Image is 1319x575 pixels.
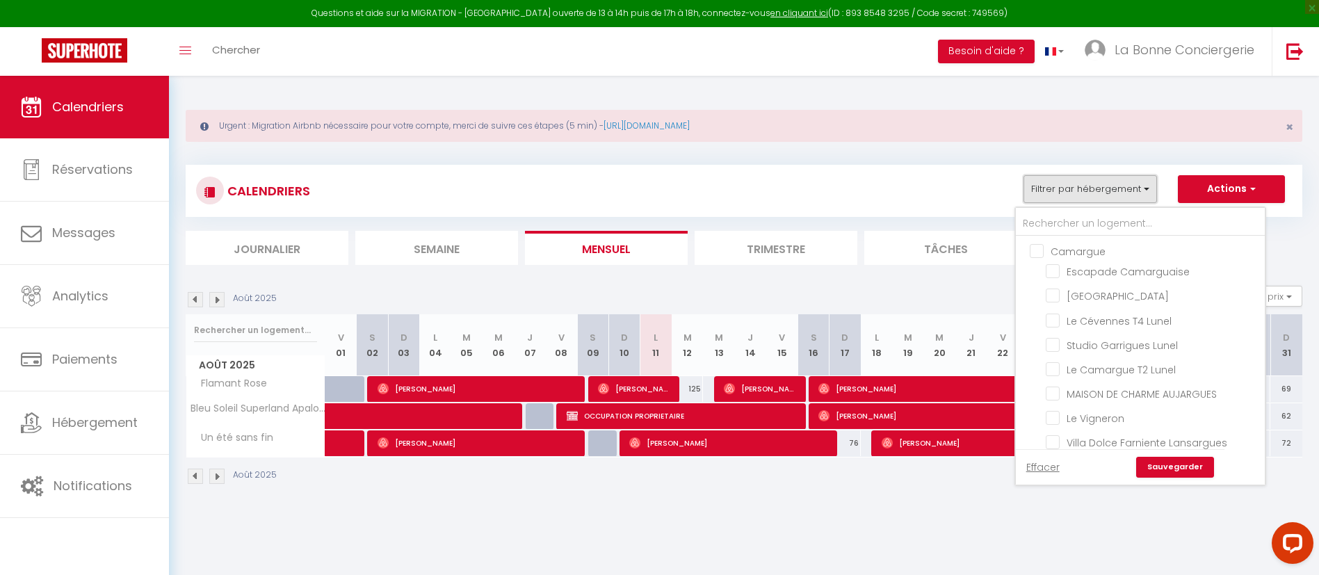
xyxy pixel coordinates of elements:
[830,314,861,376] th: 17
[186,231,348,265] li: Journalier
[1270,376,1302,402] div: 69
[357,314,388,376] th: 02
[567,403,796,429] span: OCCUPATION PROPRIETAIRE
[695,231,857,265] li: Trimestre
[52,224,115,241] span: Messages
[1016,211,1265,236] input: Rechercher un logement...
[608,314,640,376] th: 10
[188,376,270,391] span: Flamant Rose
[355,231,518,265] li: Semaine
[388,314,419,376] th: 03
[1067,363,1176,377] span: Le Camargue T2 Lunel
[604,120,690,131] a: [URL][DOMAIN_NAME]
[924,314,955,376] th: 20
[1067,314,1172,328] span: Le Cévennes T4 Lunel
[770,7,828,19] a: en cliquant ici
[818,403,1173,429] span: [PERSON_NAME]
[525,231,688,265] li: Mensuel
[598,375,671,402] span: [PERSON_NAME]
[955,314,987,376] th: 21
[1115,41,1254,58] span: La Bonne Conciergerie
[400,331,407,344] abbr: D
[188,430,277,446] span: Un été sans fin
[186,110,1302,142] div: Urgent : Migration Airbnb nécessaire pour votre compte, merci de suivre ces étapes (5 min) -
[703,314,734,376] th: 13
[52,414,138,431] span: Hébergement
[938,40,1035,63] button: Besoin d'aide ?
[186,355,325,375] span: Août 2025
[672,314,703,376] th: 12
[1023,175,1157,203] button: Filtrer par hébergement
[558,331,565,344] abbr: V
[546,314,577,376] th: 08
[590,331,596,344] abbr: S
[735,314,766,376] th: 14
[892,314,923,376] th: 19
[724,375,797,402] span: [PERSON_NAME]
[1270,403,1302,429] div: 62
[841,331,848,344] abbr: D
[483,314,514,376] th: 06
[527,331,533,344] abbr: J
[1283,331,1290,344] abbr: D
[864,231,1027,265] li: Tâches
[882,430,1080,456] span: [PERSON_NAME]
[52,98,124,115] span: Calendriers
[1286,121,1293,133] button: Close
[378,430,576,456] span: [PERSON_NAME]
[861,314,892,376] th: 18
[212,42,260,57] span: Chercher
[640,314,672,376] th: 11
[494,331,503,344] abbr: M
[233,469,277,482] p: Août 2025
[811,331,817,344] abbr: S
[904,331,912,344] abbr: M
[233,292,277,305] p: Août 2025
[969,331,974,344] abbr: J
[1000,331,1006,344] abbr: V
[1286,118,1293,136] span: ×
[1085,40,1106,60] img: ...
[798,314,829,376] th: 16
[338,331,344,344] abbr: V
[779,331,785,344] abbr: V
[419,314,451,376] th: 04
[683,331,692,344] abbr: M
[514,314,545,376] th: 07
[1270,430,1302,456] div: 72
[52,350,118,368] span: Paiements
[462,331,471,344] abbr: M
[194,318,317,343] input: Rechercher un logement...
[224,175,310,206] h3: CALENDRIERS
[629,430,827,456] span: [PERSON_NAME]
[1074,27,1272,76] a: ... La Bonne Conciergerie
[1136,457,1214,478] a: Sauvegarder
[433,331,437,344] abbr: L
[935,331,944,344] abbr: M
[818,375,1017,402] span: [PERSON_NAME]
[766,314,798,376] th: 15
[621,331,628,344] abbr: D
[1261,517,1319,575] iframe: LiveChat chat widget
[672,376,703,402] div: 125
[378,375,576,402] span: [PERSON_NAME]
[325,314,357,376] th: 01
[987,314,1018,376] th: 22
[1026,460,1060,475] a: Effacer
[875,331,879,344] abbr: L
[202,27,270,76] a: Chercher
[451,314,483,376] th: 05
[654,331,658,344] abbr: L
[1286,42,1304,60] img: logout
[1178,175,1285,203] button: Actions
[1270,314,1302,376] th: 31
[577,314,608,376] th: 09
[830,430,861,456] div: 76
[1067,339,1178,353] span: Studio Garrigues Lunel
[715,331,723,344] abbr: M
[1014,206,1266,486] div: Filtrer par hébergement
[369,331,375,344] abbr: S
[188,403,327,414] span: Bleu Soleil Superland Apalooza
[42,38,127,63] img: Super Booking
